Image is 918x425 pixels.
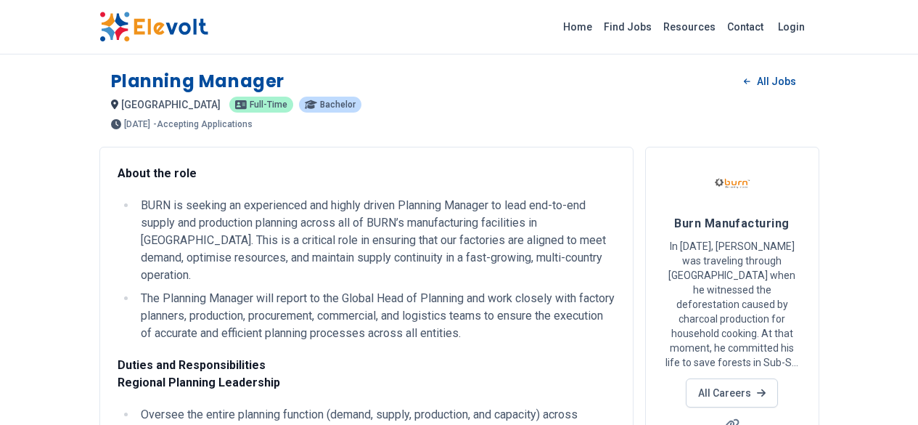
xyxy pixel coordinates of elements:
[118,376,280,389] strong: Regional Planning Leadership
[657,15,721,39] a: Resources
[769,12,814,41] a: Login
[598,15,657,39] a: Find Jobs
[732,70,807,92] a: All Jobs
[99,12,208,42] img: Elevolt
[118,166,197,180] strong: About the role
[136,290,615,342] li: The Planning Manager will report to the Global Head of Planning and work closely with factory pla...
[686,379,778,408] a: All Careers
[721,15,769,39] a: Contact
[111,70,285,93] h1: Planning Manager
[557,15,598,39] a: Home
[663,239,801,370] p: In [DATE], [PERSON_NAME] was traveling through [GEOGRAPHIC_DATA] when he witnessed the deforestat...
[674,216,789,230] span: Burn Manufacturing
[153,120,253,129] p: - Accepting Applications
[124,120,150,129] span: [DATE]
[714,165,750,201] img: Burn Manufacturing
[320,100,356,109] span: Bachelor
[136,197,615,284] li: BURN is seeking an experienced and highly driven Planning Manager to lead end-to-end supply and p...
[118,358,266,372] strong: Duties and Responsibilities
[250,100,287,109] span: Full-time
[121,99,221,110] span: [GEOGRAPHIC_DATA]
